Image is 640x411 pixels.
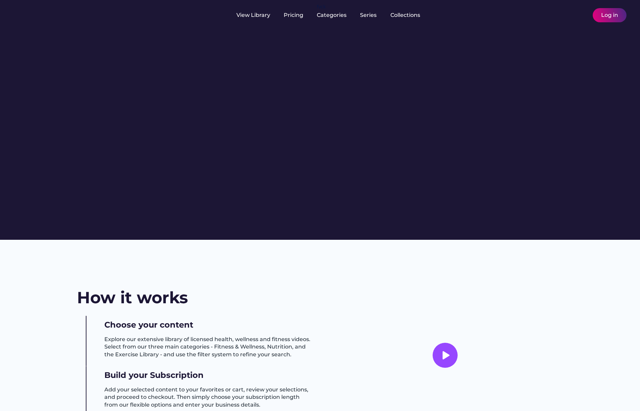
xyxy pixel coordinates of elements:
[78,11,86,19] img: yH5BAEAAAAALAAAAAABAAEAAAIBRAA7
[77,286,188,309] h2: How it works
[317,3,326,10] div: fvck
[77,316,95,335] img: yH5BAEAAAAALAAAAAABAAEAAAIBRAA7
[77,366,95,385] img: yH5BAEAAAAALAAAAAABAAEAAAIBRAA7
[284,11,303,19] div: Pricing
[104,369,204,381] h3: Build your Subscription
[104,319,193,331] h3: Choose your content
[104,336,313,358] h3: Explore our extensive library of licensed health, wellness and fitness videos. Select from our th...
[317,11,347,19] div: Categories
[601,11,618,19] div: Log in
[360,11,377,19] div: Series
[14,7,67,21] img: yH5BAEAAAAALAAAAAABAAEAAAIBRAA7
[390,11,420,19] div: Collections
[236,11,270,19] div: View Library
[578,11,586,19] img: yH5BAEAAAAALAAAAAABAAEAAAIBRAA7
[104,386,313,409] h3: Add your selected content to your favorites or cart, review your selections, and proceed to check...
[566,11,574,19] img: yH5BAEAAAAALAAAAAABAAEAAAIBRAA7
